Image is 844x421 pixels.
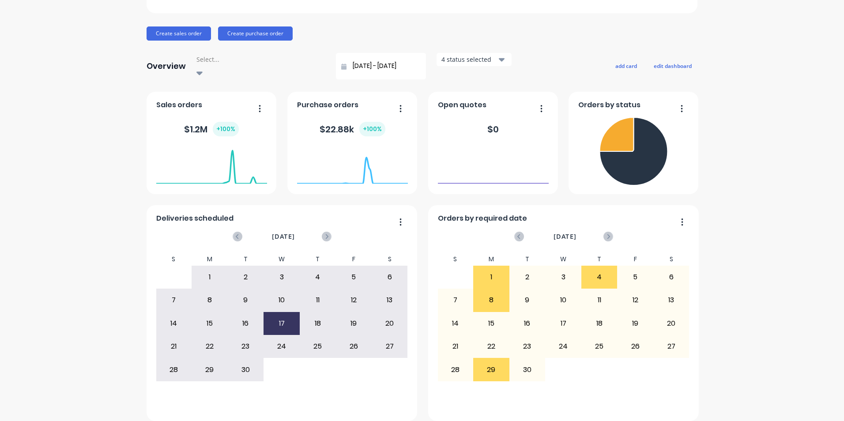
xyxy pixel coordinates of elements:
[654,289,689,311] div: 13
[300,266,335,288] div: 4
[546,289,581,311] div: 10
[546,335,581,357] div: 24
[618,289,653,311] div: 12
[147,26,211,41] button: Create sales order
[147,57,186,75] div: Overview
[213,122,239,136] div: + 100 %
[654,312,689,335] div: 20
[300,253,336,266] div: T
[228,335,264,357] div: 23
[438,335,473,357] div: 21
[228,289,264,311] div: 9
[618,266,653,288] div: 5
[581,253,618,266] div: T
[156,358,192,380] div: 28
[578,100,641,110] span: Orders by status
[359,122,385,136] div: + 100 %
[300,312,335,335] div: 18
[474,312,509,335] div: 15
[300,335,335,357] div: 25
[648,60,697,71] button: edit dashboard
[192,289,227,311] div: 8
[487,123,499,136] div: $ 0
[438,312,473,335] div: 14
[653,253,690,266] div: S
[264,312,299,335] div: 17
[218,26,293,41] button: Create purchase order
[228,253,264,266] div: T
[372,253,408,266] div: S
[510,312,545,335] div: 16
[510,358,545,380] div: 30
[264,335,299,357] div: 24
[228,312,264,335] div: 16
[264,266,299,288] div: 3
[546,312,581,335] div: 17
[336,266,371,288] div: 5
[336,289,371,311] div: 12
[441,55,497,64] div: 4 status selected
[300,289,335,311] div: 11
[474,266,509,288] div: 1
[228,266,264,288] div: 2
[438,100,486,110] span: Open quotes
[372,335,407,357] div: 27
[192,335,227,357] div: 22
[192,358,227,380] div: 29
[192,266,227,288] div: 1
[582,312,617,335] div: 18
[437,253,474,266] div: S
[264,253,300,266] div: W
[264,289,299,311] div: 10
[510,335,545,357] div: 23
[617,253,653,266] div: F
[336,312,371,335] div: 19
[156,253,192,266] div: S
[438,358,473,380] div: 28
[474,335,509,357] div: 22
[438,213,527,224] span: Orders by required date
[228,358,264,380] div: 30
[654,335,689,357] div: 27
[582,289,617,311] div: 11
[297,100,358,110] span: Purchase orders
[335,253,372,266] div: F
[184,122,239,136] div: $ 1.2M
[372,312,407,335] div: 20
[510,289,545,311] div: 9
[474,289,509,311] div: 8
[545,253,581,266] div: W
[509,253,546,266] div: T
[582,335,617,357] div: 25
[582,266,617,288] div: 4
[156,335,192,357] div: 21
[320,122,385,136] div: $ 22.88k
[474,358,509,380] div: 29
[192,253,228,266] div: M
[372,266,407,288] div: 6
[554,232,576,241] span: [DATE]
[654,266,689,288] div: 6
[272,232,295,241] span: [DATE]
[610,60,643,71] button: add card
[546,266,581,288] div: 3
[438,289,473,311] div: 7
[156,100,202,110] span: Sales orders
[156,289,192,311] div: 7
[618,335,653,357] div: 26
[192,312,227,335] div: 15
[618,312,653,335] div: 19
[156,312,192,335] div: 14
[372,289,407,311] div: 13
[437,53,512,66] button: 4 status selected
[510,266,545,288] div: 2
[336,335,371,357] div: 26
[473,253,509,266] div: M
